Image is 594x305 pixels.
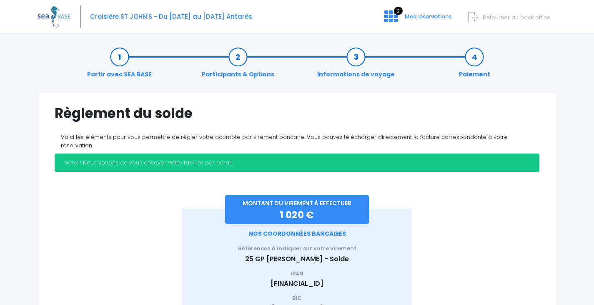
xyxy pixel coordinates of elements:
p: Références à indiquer sur votre virement [195,245,400,253]
a: 2 Mes réservations [378,15,456,23]
p: 25 GP [PERSON_NAME] - Solde [195,254,400,264]
p: [FINANCIAL_ID] [195,279,400,289]
span: NOS COORDONNÉES BANCAIRES [248,229,346,238]
a: Partir avec SEA BASE [83,53,156,79]
a: Retourner au back office [471,13,551,21]
a: Participants & Options [198,53,278,79]
span: Voici les éléments pour vous permettre de régler votre acompte par virement bancaire. Vous pouvez... [61,133,508,149]
h1: Règlement du solde [55,105,193,121]
div: Merci ! Nous venons de vous envoyer votre facture par email. [55,154,539,172]
a: Informations de voyage [313,53,399,79]
span: MONTANT DU VIREMENT À EFFECTUER [243,199,351,207]
span: 1 020 € [280,208,314,222]
a: Paiement [455,53,494,79]
p: BIC [195,294,400,302]
span: 2 [394,7,403,15]
span: Mes réservations [405,13,451,20]
p: IBAN [195,270,400,278]
span: Retourner au back office [483,13,551,21]
span: Croisière ST JOHN'S - Du [DATE] au [DATE] Antarès [90,12,252,21]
